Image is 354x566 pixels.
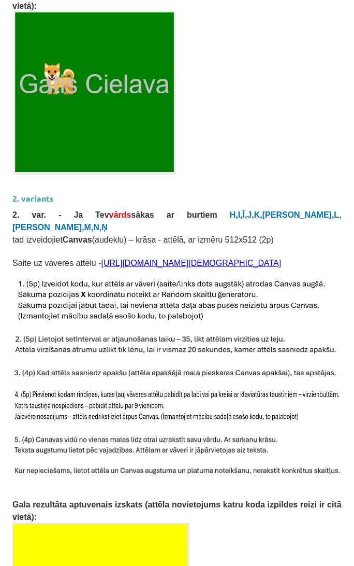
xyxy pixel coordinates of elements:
[14,11,176,175] img: Attēls, kurā ir kaķis, zaļš Apraksts ģenerēts automātiski
[101,259,282,267] a: [URL][DOMAIN_NAME][DEMOGRAPHIC_DATA]
[12,501,342,522] span: Gala rezultāta aptuvenais izskats (attēla novietojums katru koda izpildes reizi ir citā vietā):
[109,210,131,219] span: vārds
[63,235,92,244] b: Canvas
[12,259,282,267] span: Saite uz vāveres attēlu -
[12,235,274,244] span: tad izveidojiet (audeklu) – krāsa - attēlā, ar izmēru 512x512 (2p)
[12,210,217,219] span: 2. var. - Ja Tev sākas ar burtiem
[12,193,54,204] strong: 2. variants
